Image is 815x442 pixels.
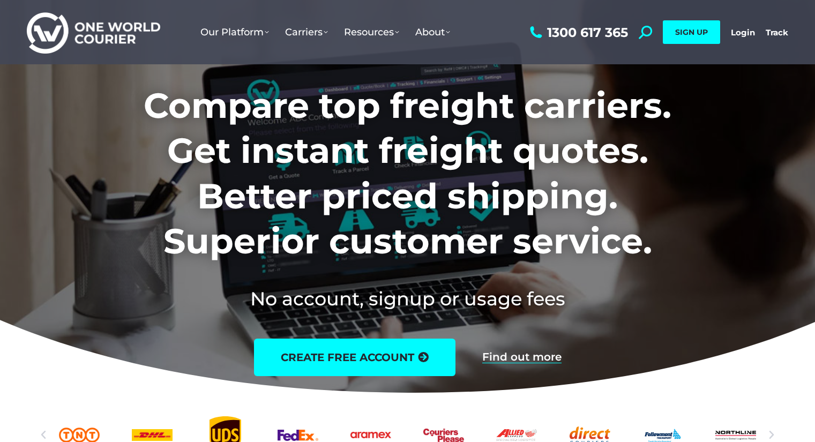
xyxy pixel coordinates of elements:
span: About [415,26,450,38]
a: 1300 617 365 [527,26,628,39]
a: Login [731,27,755,38]
a: Find out more [482,351,562,363]
h1: Compare top freight carriers. Get instant freight quotes. Better priced shipping. Superior custom... [73,83,742,264]
a: create free account [254,339,455,376]
h2: No account, signup or usage fees [73,286,742,312]
a: Carriers [277,16,336,49]
span: Resources [344,26,399,38]
span: Our Platform [200,26,269,38]
a: SIGN UP [663,20,720,44]
span: SIGN UP [675,27,708,37]
a: Our Platform [192,16,277,49]
img: One World Courier [27,11,160,54]
span: Carriers [285,26,328,38]
a: Track [766,27,788,38]
a: About [407,16,458,49]
a: Resources [336,16,407,49]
